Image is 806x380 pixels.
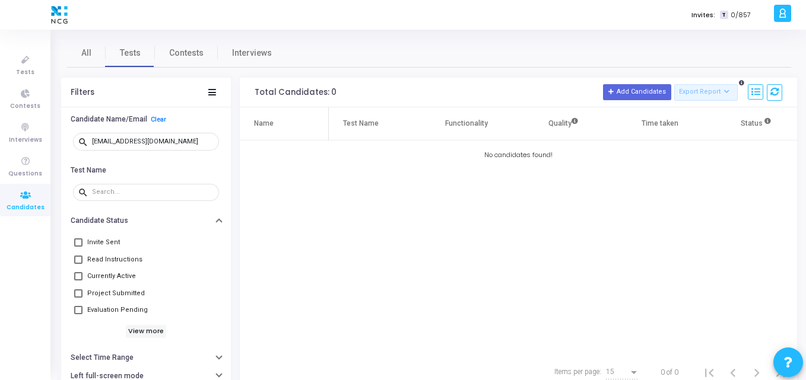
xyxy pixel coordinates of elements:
a: Clear [151,116,166,123]
th: Status [708,107,805,140]
button: Export Report [674,84,738,101]
span: Project Submitted [87,286,145,301]
h6: Candidate Name/Email [71,115,147,124]
div: Name [254,117,274,130]
div: 0 of 0 [661,367,678,378]
div: Time taken [642,117,678,130]
span: Contests [10,101,40,111]
span: Currently Active [87,269,136,283]
mat-icon: search [78,187,92,197]
span: T [720,11,728,20]
input: Search... [92,189,214,196]
button: Select Time Range [61,349,231,367]
mat-icon: search [78,136,92,147]
button: Candidate Status [61,212,231,230]
input: Search... [92,138,214,145]
span: 15 [606,368,614,376]
img: logo [48,3,71,27]
div: Filters [71,88,94,97]
h6: Select Time Range [71,353,134,362]
th: Functionality [418,107,515,140]
button: Test Name [61,161,231,179]
span: Candidates [7,203,45,213]
span: Tests [16,68,34,78]
h6: Test Name [71,166,106,175]
h6: View more [126,325,167,338]
span: Interviews [9,135,42,145]
th: Test Name [329,107,418,140]
button: Add Candidates [603,84,671,100]
span: All [81,47,91,59]
span: Invite Sent [87,235,120,250]
button: Candidate Name/EmailClear [61,110,231,129]
label: Invites: [691,10,715,20]
span: Contests [169,47,204,59]
div: Total Candidates: 0 [255,88,337,97]
span: Tests [120,47,141,59]
div: Items per page: [554,366,601,377]
mat-select: Items per page: [606,368,639,376]
span: Read Instructions [87,253,142,267]
span: Evaluation Pending [87,303,148,317]
span: Interviews [232,47,272,59]
span: 0/857 [731,10,751,20]
span: Questions [8,169,42,179]
div: No candidates found! [240,150,797,160]
th: Quality [515,107,611,140]
h6: Candidate Status [71,216,128,225]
